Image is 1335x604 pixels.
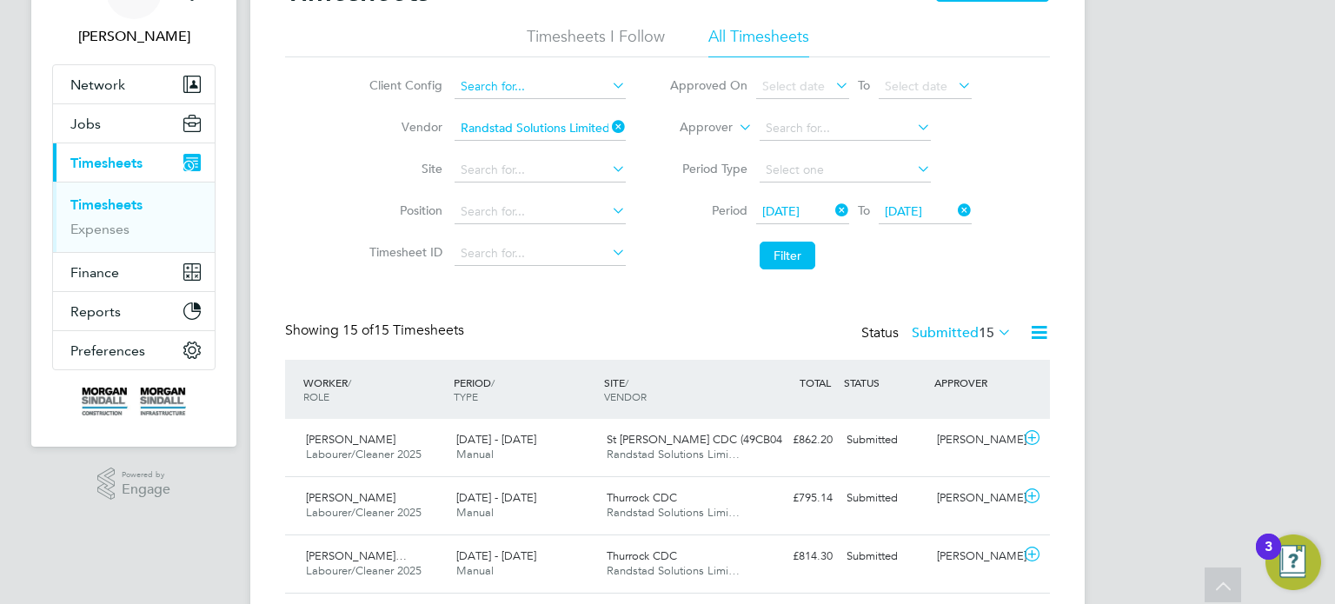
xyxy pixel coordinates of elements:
div: £862.20 [749,426,840,455]
span: Select date [762,78,825,94]
span: Randstad Solutions Limi… [607,563,740,578]
span: VENDOR [604,389,647,403]
input: Search for... [455,200,626,224]
label: Approver [654,119,733,136]
span: Manual [456,505,494,520]
div: PERIOD [449,367,600,412]
span: [DATE] [762,203,800,219]
span: [DATE] - [DATE] [456,548,536,563]
a: Expenses [70,221,130,237]
span: [DATE] [885,203,922,219]
span: 15 [979,324,994,342]
label: Position [364,202,442,218]
span: TOTAL [800,375,831,389]
span: To [853,74,875,96]
span: Labourer/Cleaner 2025 [306,505,422,520]
a: Powered byEngage [97,468,171,501]
span: Select date [885,78,947,94]
span: Manual [456,447,494,461]
div: [PERSON_NAME] [930,484,1020,513]
span: / [348,375,351,389]
span: Thurrock CDC [607,490,677,505]
input: Search for... [455,75,626,99]
div: 3 [1265,547,1272,569]
span: / [491,375,495,389]
span: Emma Wells [52,26,216,47]
li: All Timesheets [708,26,809,57]
button: Preferences [53,331,215,369]
span: Manual [456,563,494,578]
div: £795.14 [749,484,840,513]
label: Client Config [364,77,442,93]
label: Submitted [912,324,1012,342]
input: Search for... [455,158,626,183]
span: Labourer/Cleaner 2025 [306,447,422,461]
a: Go to home page [52,388,216,415]
span: St [PERSON_NAME] CDC (49CB04 [607,432,782,447]
label: Site [364,161,442,176]
label: Period [669,202,747,218]
span: Jobs [70,116,101,132]
button: Finance [53,253,215,291]
div: £814.30 [749,542,840,571]
label: Timesheet ID [364,244,442,260]
input: Search for... [455,116,626,141]
div: Status [861,322,1015,346]
li: Timesheets I Follow [527,26,665,57]
span: 15 Timesheets [342,322,464,339]
span: Randstad Solutions Limi… [607,505,740,520]
div: Submitted [840,426,930,455]
label: Vendor [364,119,442,135]
input: Search for... [760,116,931,141]
span: Network [70,76,125,93]
img: morgansindall-logo-retina.png [82,388,186,415]
span: [DATE] - [DATE] [456,432,536,447]
button: Jobs [53,104,215,143]
div: [PERSON_NAME] [930,542,1020,571]
span: To [853,199,875,222]
input: Search for... [455,242,626,266]
span: Powered by [122,468,170,482]
span: 15 of [342,322,374,339]
div: STATUS [840,367,930,398]
button: Filter [760,242,815,269]
span: Thurrock CDC [607,548,677,563]
div: Timesheets [53,182,215,252]
a: Timesheets [70,196,143,213]
button: Network [53,65,215,103]
button: Reports [53,292,215,330]
div: Showing [285,322,468,340]
span: [PERSON_NAME]… [306,548,407,563]
span: Reports [70,303,121,320]
label: Period Type [669,161,747,176]
span: [PERSON_NAME] [306,432,395,447]
span: Randstad Solutions Limi… [607,447,740,461]
div: Submitted [840,484,930,513]
span: Preferences [70,342,145,359]
span: Timesheets [70,155,143,171]
span: TYPE [454,389,478,403]
span: / [625,375,628,389]
div: [PERSON_NAME] [930,426,1020,455]
span: [PERSON_NAME] [306,490,395,505]
span: Finance [70,264,119,281]
button: Timesheets [53,143,215,182]
label: Approved On [669,77,747,93]
span: ROLE [303,389,329,403]
input: Select one [760,158,931,183]
span: [DATE] - [DATE] [456,490,536,505]
div: WORKER [299,367,449,412]
div: Submitted [840,542,930,571]
div: APPROVER [930,367,1020,398]
span: Labourer/Cleaner 2025 [306,563,422,578]
span: Engage [122,482,170,497]
button: Open Resource Center, 3 new notifications [1265,534,1321,590]
div: SITE [600,367,750,412]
